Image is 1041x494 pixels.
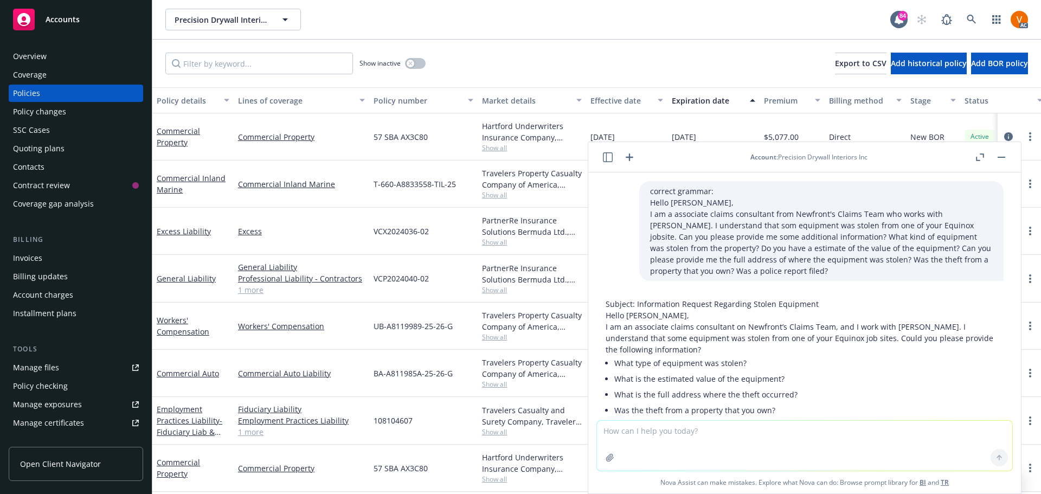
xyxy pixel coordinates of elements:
a: Fiduciary Liability [238,403,365,415]
a: more [1024,414,1037,427]
a: Employment Practices Liability [157,404,222,460]
a: more [1024,224,1037,238]
a: General Liability [238,261,365,273]
span: Accounts [46,15,80,24]
a: 1 more [238,284,365,296]
div: Policy checking [13,377,68,395]
div: Travelers Property Casualty Company of America, Travelers Insurance [482,310,582,332]
div: Account charges [13,286,73,304]
div: Policy changes [13,103,66,120]
div: Billing updates [13,268,68,285]
img: photo [1011,11,1028,28]
span: Show all [482,143,582,152]
div: Coverage [13,66,47,84]
span: Account [750,152,776,162]
li: What type of equipment was stolen? [614,355,1004,371]
button: Billing method [825,87,906,113]
div: Premium [764,95,808,106]
a: Commercial Property [238,463,365,474]
a: SSC Cases [9,121,143,139]
a: TR [941,478,949,487]
p: I am an associate claims consultant on Newfront’s Claims Team, and I work with [PERSON_NAME]. I u... [606,321,1004,355]
div: Overview [13,48,47,65]
span: New BOR [910,131,944,143]
a: Accounts [9,4,143,35]
a: Excess Liability [157,226,211,236]
a: more [1024,130,1037,143]
span: VCX2024036-02 [374,226,429,237]
span: Open Client Navigator [20,458,101,470]
div: Coverage gap analysis [13,195,94,213]
div: Lines of coverage [238,95,353,106]
button: Precision Drywall Interiors Inc [165,9,301,30]
div: Expiration date [672,95,743,106]
div: Manage certificates [13,414,84,432]
span: Nova Assist can make mistakes. Explore what Nova can do: Browse prompt library for and [593,471,1017,493]
button: Market details [478,87,586,113]
a: Account charges [9,286,143,304]
span: T-660-A8833558-TIL-25 [374,178,456,190]
button: Premium [760,87,825,113]
button: Add BOR policy [971,53,1028,74]
div: Policy number [374,95,461,106]
a: Quoting plans [9,140,143,157]
a: Policy changes [9,103,143,120]
a: Commercial Property [157,126,200,147]
span: BA-A811985A-25-26-G [374,368,453,379]
span: Active [969,132,991,142]
div: SSC Cases [13,121,50,139]
div: : Precision Drywall Interiors Inc [750,152,868,162]
span: [DATE] [590,131,615,143]
a: Coverage gap analysis [9,195,143,213]
span: Add historical policy [891,58,967,68]
div: Hartford Underwriters Insurance Company, Hartford Insurance Group [482,452,582,474]
span: Show all [482,427,582,437]
button: Lines of coverage [234,87,369,113]
a: Workers' Compensation [157,315,209,337]
div: Invoices [13,249,42,267]
div: Hartford Underwriters Insurance Company, Hartford Insurance Group [482,120,582,143]
div: Contacts [13,158,44,176]
p: Hello [PERSON_NAME], [606,310,1004,321]
a: Overview [9,48,143,65]
span: VCP2024040-02 [374,273,429,284]
a: circleInformation [1002,130,1015,143]
a: Commercial Inland Marine [238,178,365,190]
a: Commercial Property [157,457,200,479]
div: Manage exposures [13,396,82,413]
span: Show all [482,285,582,294]
div: PartnerRe Insurance Solutions Bermuda Ltd., PartnerRE Insurance Solutions of Bermuda Ltd., Amwins [482,215,582,238]
div: 84 [898,11,908,21]
button: Export to CSV [835,53,886,74]
a: more [1024,177,1037,190]
a: Employment Practices Liability [238,415,365,426]
input: Filter by keyword... [165,53,353,74]
span: Show all [482,332,582,342]
a: Billing updates [9,268,143,285]
span: Direct [829,131,851,143]
li: Was the theft from a property that you own? [614,402,1004,418]
div: Status [965,95,1031,106]
div: Manage files [13,359,59,376]
a: 1 more [238,426,365,438]
div: Travelers Property Casualty Company of America, Travelers Insurance [482,357,582,380]
div: Installment plans [13,305,76,322]
a: Manage claims [9,433,143,450]
div: Policy details [157,95,217,106]
button: Effective date [586,87,667,113]
a: Commercial Auto Liability [238,368,365,379]
a: Commercial Inland Marine [157,173,226,195]
a: Report a Bug [936,9,958,30]
button: Stage [906,87,960,113]
span: Show all [482,474,582,484]
span: Show all [482,238,582,247]
span: Manage exposures [9,396,143,413]
a: more [1024,461,1037,474]
span: 57 SBA AX3C80 [374,463,428,474]
div: Travelers Casualty and Surety Company, Travelers Insurance [482,405,582,427]
span: $5,077.00 [764,131,799,143]
div: Stage [910,95,944,106]
span: UB-A8119989-25-26-G [374,320,453,332]
a: Search [961,9,982,30]
span: Show all [482,190,582,200]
